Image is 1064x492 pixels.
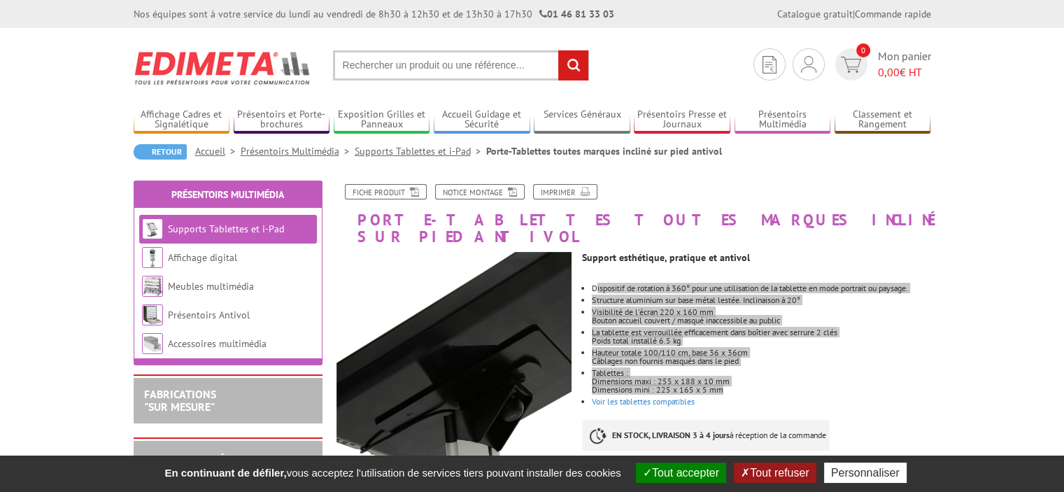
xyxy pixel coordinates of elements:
[434,108,530,132] a: Accueil Guidage et Sécurité
[345,184,427,199] a: Fiche produit
[582,251,750,264] strong: Support esthétique, pratique et antivol
[142,276,163,297] img: Meubles multimédia
[134,144,187,160] a: Retour
[734,463,816,483] button: Tout refuser
[835,108,931,132] a: Classement et Rangement
[142,333,163,354] img: Accessoires multimédia
[592,296,930,304] li: Structure aluminium sur base métal lestée. Inclinaison à 20°
[326,184,942,245] h1: Porte-Tablettes toutes marques incliné sur pied antivol
[157,467,627,479] span: vous acceptez l'utilisation de services tiers pouvant installer des cookies
[762,56,776,73] img: devis rapide
[832,48,931,80] a: devis rapide 0 Mon panier 0,00€ HT
[168,251,237,264] a: Affichage digital
[592,284,930,293] li: Dispositif de rotation à 360° pour une utilisation de la tablette en mode portrait ou paysage.
[612,430,730,440] strong: EN STOCK, LIVRAISON 3 à 4 jours
[856,43,870,57] span: 0
[168,337,267,350] a: Accessoires multimédia
[533,184,597,199] a: Imprimer
[592,369,930,377] div: Tablettes :
[142,304,163,325] img: Présentoirs Antivol
[164,467,286,479] strong: En continuant de défiler,
[435,184,525,199] a: Notice Montage
[558,50,588,80] input: rechercher
[168,223,284,235] a: Supports Tablettes et i-Pad
[592,377,930,386] div: Dimensions maxi : 255 x 188 x 10 mm
[592,386,930,394] div: Dimensions mini : 225 x 165 x 5 mm
[539,8,614,20] strong: 01 46 81 33 03
[234,108,330,132] a: Présentoirs et Porte-brochures
[878,48,931,80] span: Mon panier
[334,108,430,132] a: Exposition Grilles et Panneaux
[144,387,216,414] a: FABRICATIONS"Sur Mesure"
[592,349,930,365] li: Hauteur totale 100/110 cm, base 36 x 36cm Câblages non fournis masqués dans le pied
[582,420,830,451] p: à réception de la commande
[241,145,355,157] a: Présentoirs Multimédia
[142,218,163,239] img: Supports Tablettes et i-Pad
[134,7,614,21] div: Nos équipes sont à votre service du lundi au vendredi de 8h30 à 12h30 et de 13h30 à 17h30
[878,65,900,79] span: 0,00
[855,8,931,20] a: Commande rapide
[144,452,230,466] a: LES NOUVEAUTÉS
[333,50,589,80] input: Rechercher un produit ou une référence...
[592,308,930,316] p: Visibilité de l'écran 220 x 160 mm
[134,42,312,94] img: Edimeta
[486,144,722,158] li: Porte-Tablettes toutes marques incliné sur pied antivol
[168,280,254,293] a: Meubles multimédia
[142,247,163,268] img: Affichage digital
[168,309,250,321] a: Présentoirs Antivol
[171,188,284,201] a: Présentoirs Multimédia
[534,108,630,132] a: Services Généraux
[355,145,486,157] a: Supports Tablettes et i-Pad
[777,8,853,20] a: Catalogue gratuit
[592,396,695,407] a: Voir les tablettes compatibles
[592,316,930,325] p: Bouton accueil couvert / masqué inaccessible au public
[634,108,730,132] a: Présentoirs Presse et Journaux
[878,64,931,80] span: € HT
[636,463,726,483] button: Tout accepter
[592,328,930,345] li: La tablette est verrouillée efficacement dans boîtier avec serrure 2 clés Poids total installé 6....
[777,7,931,21] div: |
[801,56,816,73] img: devis rapide
[841,57,861,73] img: devis rapide
[134,108,230,132] a: Affichage Cadres et Signalétique
[824,463,907,483] button: Personnaliser (fenêtre modale)
[735,108,831,132] a: Présentoirs Multimédia
[336,252,572,488] img: 214047_porte-tablette_sur_pied_incline__2_.jpg
[195,145,241,157] a: Accueil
